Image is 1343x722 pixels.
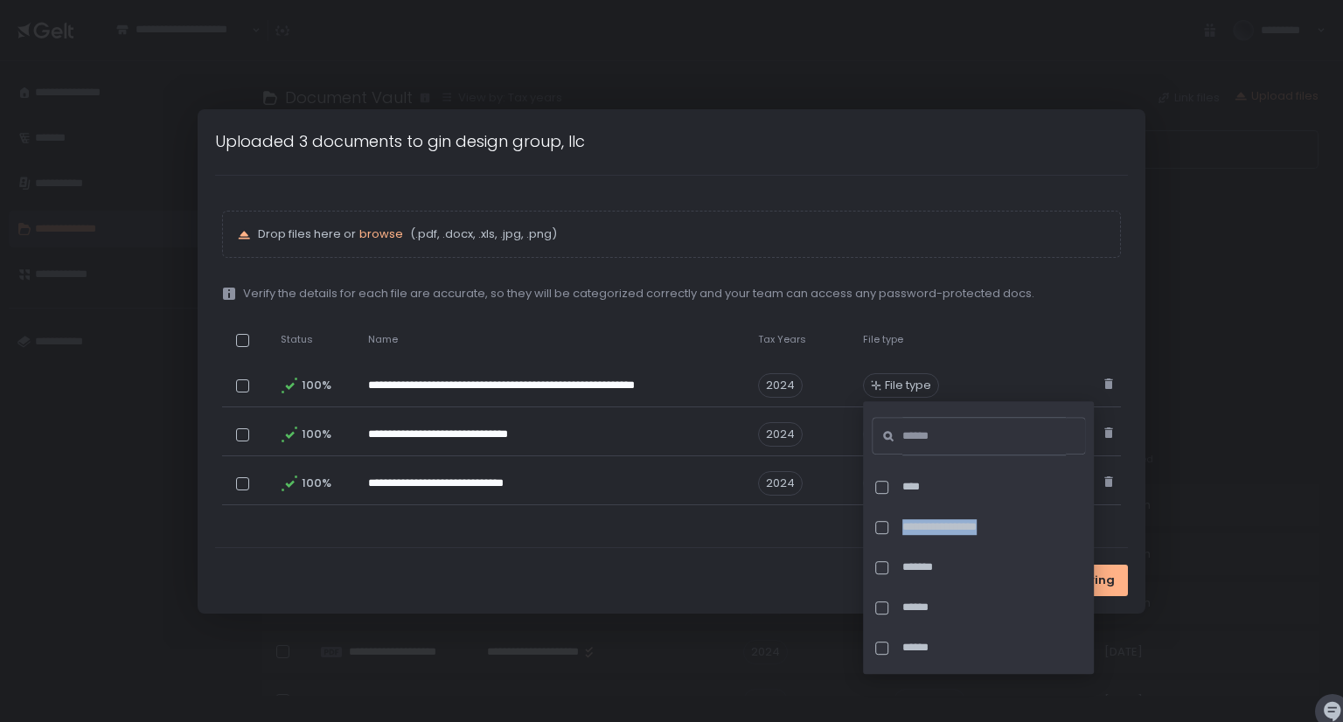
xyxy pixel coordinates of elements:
span: browse [359,226,403,242]
span: 2024 [758,373,803,398]
span: 2024 [758,471,803,496]
span: File type [863,333,903,346]
span: Name [368,333,398,346]
h1: Uploaded 3 documents to gin design group, llc [215,129,585,153]
span: 100% [302,427,330,442]
span: 2024 [758,422,803,447]
span: 100% [302,378,330,393]
span: File type [885,378,931,393]
span: Tax Years [758,333,806,346]
p: Drop files here or [258,226,1106,242]
span: Status [281,333,313,346]
button: browse [359,226,403,242]
span: 100% [302,476,330,491]
span: (.pdf, .docx, .xls, .jpg, .png) [407,226,557,242]
span: Verify the details for each file are accurate, so they will be categorized correctly and your tea... [243,286,1034,302]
